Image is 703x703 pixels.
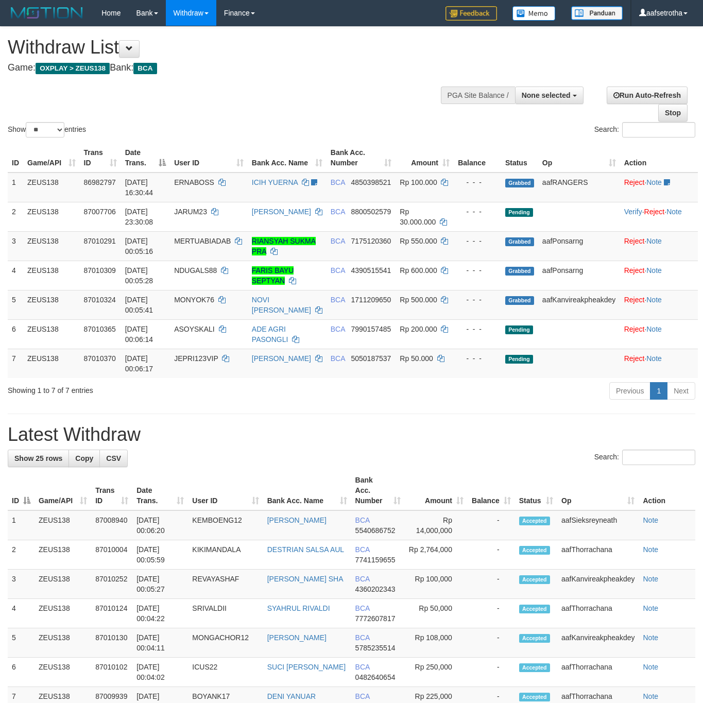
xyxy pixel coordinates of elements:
td: - [468,658,515,687]
span: Copy 5540686752 to clipboard [355,526,396,535]
span: JEPRI123VIP [174,354,218,363]
a: ICIH YUERNA [252,178,298,186]
td: aafRANGERS [538,173,620,202]
td: aafThorrachana [557,599,639,628]
th: Amount: activate to sort column ascending [396,143,454,173]
td: Rp 108,000 [405,628,468,658]
span: Accepted [519,546,550,555]
td: 2 [8,202,23,231]
span: 87010365 [84,325,116,333]
span: [DATE] 00:05:41 [125,296,153,314]
span: BCA [355,604,370,612]
div: - - - [458,236,497,246]
a: [PERSON_NAME] [267,633,327,642]
td: 87010004 [91,540,132,570]
a: Verify [624,208,642,216]
td: MONGACHOR12 [188,628,263,658]
td: · · [620,202,698,231]
td: 3 [8,570,35,599]
td: 6 [8,319,23,349]
th: Op: activate to sort column ascending [557,471,639,510]
h1: Withdraw List [8,37,458,58]
a: Copy [68,450,100,467]
span: Rp 550.000 [400,237,437,245]
td: 4 [8,599,35,628]
span: Accepted [519,634,550,643]
td: · [620,173,698,202]
th: Date Trans.: activate to sort column ascending [132,471,188,510]
th: Balance: activate to sort column ascending [468,471,515,510]
th: Op: activate to sort column ascending [538,143,620,173]
span: Rp 50.000 [400,354,433,363]
span: BCA [355,663,370,671]
span: BCA [355,575,370,583]
a: DESTRIAN SALSA AUL [267,545,344,554]
span: Rp 30.000.000 [400,208,436,226]
span: CSV [106,454,121,462]
span: Copy [75,454,93,462]
td: KIKIMANDALA [188,540,263,570]
td: 4 [8,261,23,290]
span: Copy 4390515541 to clipboard [351,266,391,275]
span: Copy 7175120360 to clipboard [351,237,391,245]
span: None selected [522,91,571,99]
span: Copy 7772607817 to clipboard [355,614,396,623]
span: Accepted [519,517,550,525]
th: Action [639,471,695,510]
span: Accepted [519,663,550,672]
td: 5 [8,290,23,319]
td: ZEUS138 [23,261,80,290]
span: [DATE] 00:05:28 [125,266,153,285]
span: [DATE] 00:05:16 [125,237,153,255]
span: Accepted [519,605,550,613]
select: Showentries [26,122,64,138]
a: Note [646,266,662,275]
img: MOTION_logo.png [8,5,86,21]
td: aafKanvireakpheakdey [557,628,639,658]
button: None selected [515,87,584,104]
img: panduan.png [571,6,623,20]
a: Note [643,633,658,642]
th: Game/API: activate to sort column ascending [23,143,80,173]
span: Pending [505,355,533,364]
td: ZEUS138 [35,658,91,687]
a: [PERSON_NAME] [252,208,311,216]
a: 1 [650,382,667,400]
td: 2 [8,540,35,570]
span: Show 25 rows [14,454,62,462]
td: Rp 14,000,000 [405,510,468,540]
th: User ID: activate to sort column ascending [170,143,248,173]
span: Copy 7990157485 to clipboard [351,325,391,333]
td: aafThorrachana [557,658,639,687]
span: 86982797 [84,178,116,186]
td: - [468,510,515,540]
span: [DATE] 00:06:14 [125,325,153,344]
span: BCA [133,63,157,74]
a: Note [646,296,662,304]
div: PGA Site Balance / [441,87,515,104]
a: [PERSON_NAME] [267,516,327,524]
a: Show 25 rows [8,450,69,467]
span: Copy 4850398521 to clipboard [351,178,391,186]
th: Bank Acc. Number: activate to sort column ascending [351,471,405,510]
th: Trans ID: activate to sort column ascending [91,471,132,510]
td: REVAYASHAF [188,570,263,599]
td: KEMBOENG12 [188,510,263,540]
a: Note [643,545,658,554]
a: Note [646,237,662,245]
th: Date Trans.: activate to sort column descending [121,143,170,173]
td: · [620,231,698,261]
a: CSV [99,450,128,467]
span: Rp 100.000 [400,178,437,186]
div: - - - [458,324,497,334]
div: - - - [458,207,497,217]
td: ZEUS138 [23,290,80,319]
td: aafThorrachana [557,540,639,570]
h4: Game: Bank: [8,63,458,73]
span: Grabbed [505,296,534,305]
td: 87010130 [91,628,132,658]
span: Copy 5785235514 to clipboard [355,644,396,652]
a: Reject [624,296,645,304]
span: ASOYSKALI [174,325,215,333]
label: Search: [594,450,695,465]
